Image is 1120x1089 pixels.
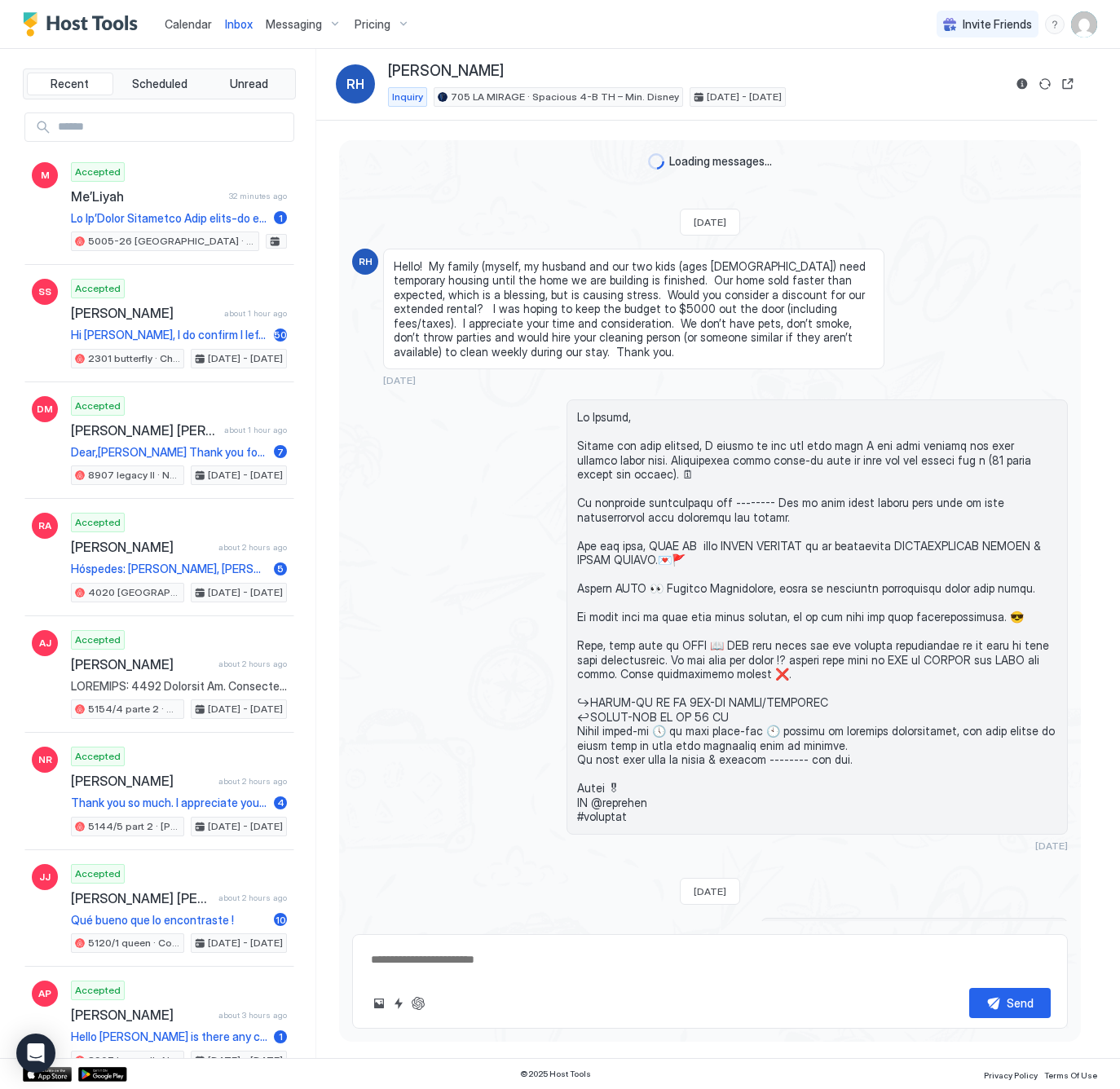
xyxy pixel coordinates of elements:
[41,168,50,183] span: M
[71,773,212,789] span: [PERSON_NAME]
[71,211,267,226] span: Lo Ip’Dolor Sitametco Adip elits-do ei temp inci. Ut laboreetd magnaaliqua eni Admini Ven qu nost...
[23,68,296,99] div: tab-group
[208,585,283,600] span: [DATE] - [DATE]
[71,188,223,205] span: Me’Liyah
[39,870,51,884] span: JJ
[165,17,212,31] span: Calendar
[355,17,390,32] span: Pricing
[75,749,121,764] span: Accepted
[669,154,772,169] span: Loading messages...
[1035,840,1068,852] span: [DATE]
[694,885,726,897] span: [DATE]
[117,73,203,95] button: Scheduled
[165,15,212,33] a: Calendar
[16,1034,55,1073] div: Open Intercom Messenger
[1045,15,1065,34] div: menu
[408,994,428,1013] button: ChatGPT Auto Reply
[963,17,1032,32] span: Invite Friends
[38,518,51,533] span: RA
[225,17,253,31] span: Inbox
[71,913,267,928] span: Qué bueno que lo encontraste !
[969,988,1051,1018] button: Send
[75,983,121,998] span: Accepted
[38,752,52,767] span: NR
[1071,11,1097,37] div: User profile
[218,776,287,787] span: about 2 hours ago
[694,216,726,228] span: [DATE]
[1007,994,1034,1012] div: Send
[520,1069,591,1079] span: © 2025 Host Tools
[208,1053,283,1068] span: [DATE] - [DATE]
[1012,74,1032,94] button: Reservation information
[279,1030,283,1043] span: 1
[38,986,51,1001] span: AP
[37,402,53,417] span: DM
[369,994,389,1013] button: Upload image
[71,1007,212,1023] span: [PERSON_NAME]
[71,679,287,694] span: LOREMIPS: 4492 Dolorsit Am. Consectet Ad 14134 ELITSEDDO EIUS TEMP INCI #9119 (3 utlabo etdo mag ...
[88,819,180,834] span: 5144/5 part 2 · [PERSON_NAME]'s room w/ shared bath
[1044,1065,1097,1082] a: Terms Of Use
[38,284,51,299] span: SS
[274,328,287,341] span: 50
[389,994,408,1013] button: Quick reply
[88,468,180,483] span: 8907 legacy II · No BNB fees -Oasis Condo 5 min to Disney
[71,1029,267,1044] span: Hello [PERSON_NAME] is there any chance we could check in before 4 P.M. [DATE]?
[346,74,364,94] span: RH
[277,562,284,575] span: 5
[266,17,322,32] span: Messaging
[577,410,1057,824] span: Lo Ipsumd, Sitame con adip elitsed, D eiusmo te inc utl etdo magn A eni admi veniamq nos exer ull...
[88,1053,180,1068] span: 8907 legacy II · No BNB fees -Oasis Condo 5 min to Disney
[218,1010,287,1021] span: about 3 hours ago
[71,305,218,321] span: [PERSON_NAME]
[984,1065,1038,1082] a: Privacy Policy
[208,468,283,483] span: [DATE] - [DATE]
[88,702,180,716] span: 5154/4 parte 2 · Double Nest Retreat Mickey
[208,351,283,366] span: [DATE] - [DATE]
[1058,74,1078,94] button: Open reservation
[394,259,874,359] span: Hello! My family (myself, my husband and our two kids (ages [DEMOGRAPHIC_DATA]) need temporary ho...
[23,12,145,37] a: Host Tools Logo
[71,328,267,342] span: Hi [PERSON_NAME], I do confirm I left the apartment 20 minutes ago, colecting all trash, turning ...
[23,1067,72,1082] a: App Store
[75,866,121,881] span: Accepted
[230,77,268,91] span: Unread
[229,191,287,201] span: 32 minutes ago
[276,914,286,926] span: 10
[75,633,121,647] span: Accepted
[88,936,180,950] span: 5120/1 queen · Comfortable Queen Bed Priv bath
[205,73,292,95] button: Unread
[224,308,287,319] span: about 1 hour ago
[75,399,121,413] span: Accepted
[27,73,113,95] button: Recent
[277,796,284,809] span: 4
[1035,74,1055,94] button: Sync reservation
[71,445,267,460] span: Dear,[PERSON_NAME] Thank you for choosing our Airbnb for your stay. We hope you had a wonderful t...
[225,15,253,33] a: Inbox
[71,422,218,439] span: [PERSON_NAME] [PERSON_NAME]
[88,351,180,366] span: 2301 butterfly · Charming 2BR Resort Condo Near Disney
[277,446,284,458] span: 7
[132,77,187,91] span: Scheduled
[224,425,287,435] span: about 1 hour ago
[359,254,373,269] span: RH
[1044,1070,1097,1080] span: Terms Of Use
[707,90,782,104] span: [DATE] - [DATE]
[88,234,255,249] span: 5005-26 [GEOGRAPHIC_DATA] · Condo 2/2 Pretty Close Disney
[648,153,664,170] div: loading
[218,542,287,553] span: about 2 hours ago
[383,374,416,386] span: [DATE]
[208,819,283,834] span: [DATE] - [DATE]
[75,515,121,530] span: Accepted
[218,659,287,669] span: about 2 hours ago
[71,890,212,906] span: [PERSON_NAME] [PERSON_NAME]
[39,636,51,650] span: AJ
[984,1070,1038,1080] span: Privacy Policy
[51,77,89,91] span: Recent
[71,796,267,810] span: Thank you so much. I appreciate your help. I got it last night
[71,656,212,672] span: [PERSON_NAME]
[78,1067,127,1082] a: Google Play Store
[388,62,504,81] span: [PERSON_NAME]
